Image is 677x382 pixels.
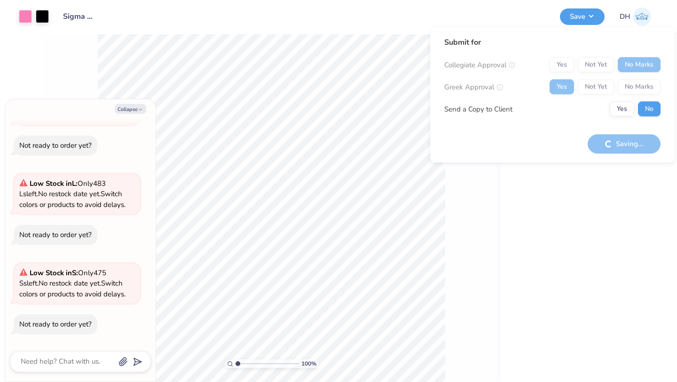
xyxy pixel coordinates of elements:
[444,37,661,48] div: Submit for
[19,179,126,209] span: Only 483 Ls left. Switch colors or products to avoid delays.
[620,8,651,26] a: DH
[19,319,92,329] div: Not ready to order yet?
[56,7,102,26] input: Untitled Design
[19,89,126,120] span: Only 483 Ls left. Switch colors or products to avoid delays.
[115,104,146,114] button: Collapse
[444,103,512,114] div: Send a Copy to Client
[19,268,126,299] span: Only 475 Ss left. Switch colors or products to avoid delays.
[620,11,630,22] span: DH
[30,268,78,278] strong: Low Stock in S :
[39,279,101,288] span: No restock date yet.
[30,179,78,188] strong: Low Stock in L :
[19,141,92,150] div: Not ready to order yet?
[638,102,661,117] button: No
[38,189,101,199] span: No restock date yet.
[633,8,651,26] img: Declan Hall
[19,230,92,239] div: Not ready to order yet?
[560,8,605,25] button: Save
[610,102,634,117] button: Yes
[301,359,316,368] span: 100 %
